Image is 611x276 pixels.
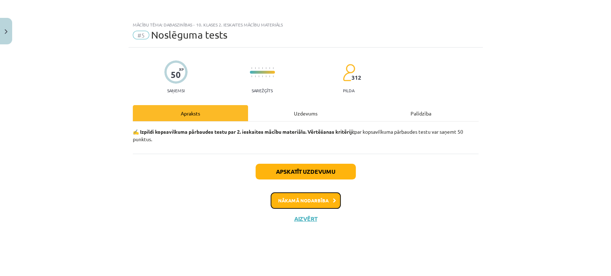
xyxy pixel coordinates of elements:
[164,88,188,93] p: Saņemsi
[255,75,256,77] img: icon-short-line-57e1e144782c952c97e751825c79c345078a6d821885a25fce030b3d8c18986b.svg
[269,75,270,77] img: icon-short-line-57e1e144782c952c97e751825c79c345078a6d821885a25fce030b3d8c18986b.svg
[251,67,252,69] img: icon-short-line-57e1e144782c952c97e751825c79c345078a6d821885a25fce030b3d8c18986b.svg
[292,215,319,222] button: Aizvērt
[248,105,363,121] div: Uzdevums
[363,105,479,121] div: Palīdzība
[5,29,8,34] img: icon-close-lesson-0947bae3869378f0d4975bcd49f059093ad1ed9edebbc8119c70593378902aed.svg
[269,67,270,69] img: icon-short-line-57e1e144782c952c97e751825c79c345078a6d821885a25fce030b3d8c18986b.svg
[133,22,479,27] div: Mācību tēma: Dabaszinības - 10. klases 2. ieskaites mācību materiāls
[258,67,259,69] img: icon-short-line-57e1e144782c952c97e751825c79c345078a6d821885a25fce030b3d8c18986b.svg
[133,105,248,121] div: Apraksts
[343,64,355,82] img: students-c634bb4e5e11cddfef0936a35e636f08e4e9abd3cc4e673bd6f9a4125e45ecb1.svg
[171,70,181,80] div: 50
[271,192,341,209] button: Nākamā nodarbība
[351,74,361,81] span: 312
[251,75,252,77] img: icon-short-line-57e1e144782c952c97e751825c79c345078a6d821885a25fce030b3d8c18986b.svg
[151,29,227,41] span: Noslēguma tests
[256,164,356,179] button: Apskatīt uzdevumu
[133,128,354,135] strong: ✍️ Izpildi kopsavilkuma pārbaudes testu par 2. ieskaites mācību materiālu. Vērtēšanas kritēriji:
[262,75,263,77] img: icon-short-line-57e1e144782c952c97e751825c79c345078a6d821885a25fce030b3d8c18986b.svg
[133,128,479,143] p: par kopsavilkuma pārbaudes testu var saņemt 50 punktus.
[179,67,184,71] span: XP
[343,88,354,93] p: pilda
[252,88,273,93] p: Sarežģīts
[133,31,149,39] span: #5
[255,67,256,69] img: icon-short-line-57e1e144782c952c97e751825c79c345078a6d821885a25fce030b3d8c18986b.svg
[262,67,263,69] img: icon-short-line-57e1e144782c952c97e751825c79c345078a6d821885a25fce030b3d8c18986b.svg
[258,75,259,77] img: icon-short-line-57e1e144782c952c97e751825c79c345078a6d821885a25fce030b3d8c18986b.svg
